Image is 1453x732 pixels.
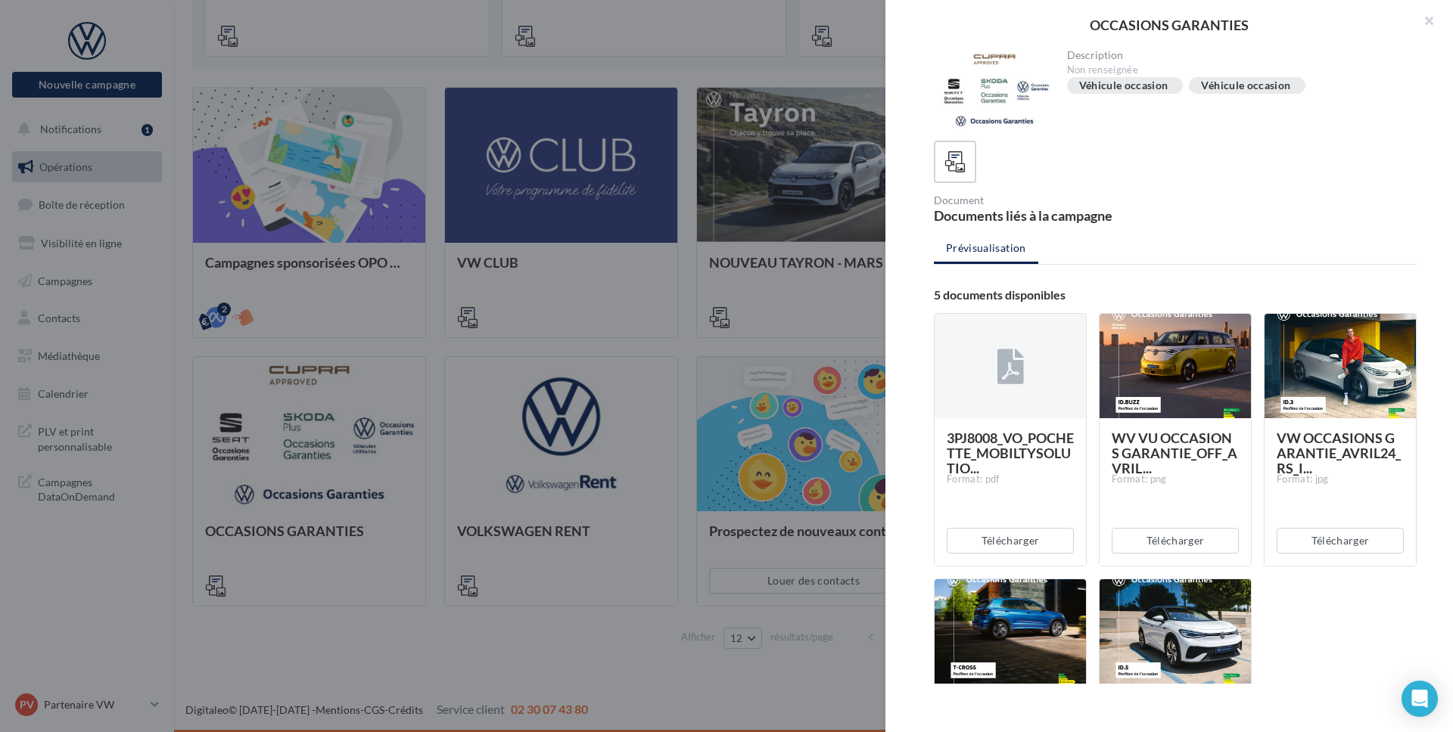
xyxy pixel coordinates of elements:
div: Document [934,195,1169,206]
div: Format: png [1112,473,1239,486]
button: Télécharger [1112,528,1239,554]
span: VW OCCASIONS GARANTIE_AVRIL24_RS_I... [1277,430,1401,476]
div: 5 documents disponibles [934,289,1417,301]
div: Véhicule occasion [1079,80,1168,91]
div: OCCASIONS GARANTIES [910,18,1429,32]
span: 3PJ8008_VO_POCHETTE_MOBILTYSOLUTIO... [947,430,1074,476]
div: Format: jpg [1277,473,1404,486]
div: Documents liés à la campagne [934,209,1169,222]
div: Open Intercom Messenger [1402,681,1438,717]
div: Non renseignée [1067,64,1405,77]
button: Télécharger [947,528,1074,554]
span: WV VU OCCASIONS GARANTIE_OFF_AVRIL... [1112,430,1237,476]
div: Description [1067,50,1405,60]
div: Véhicule occasion [1201,80,1290,91]
div: Format: pdf [947,473,1074,486]
button: Télécharger [1277,528,1404,554]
